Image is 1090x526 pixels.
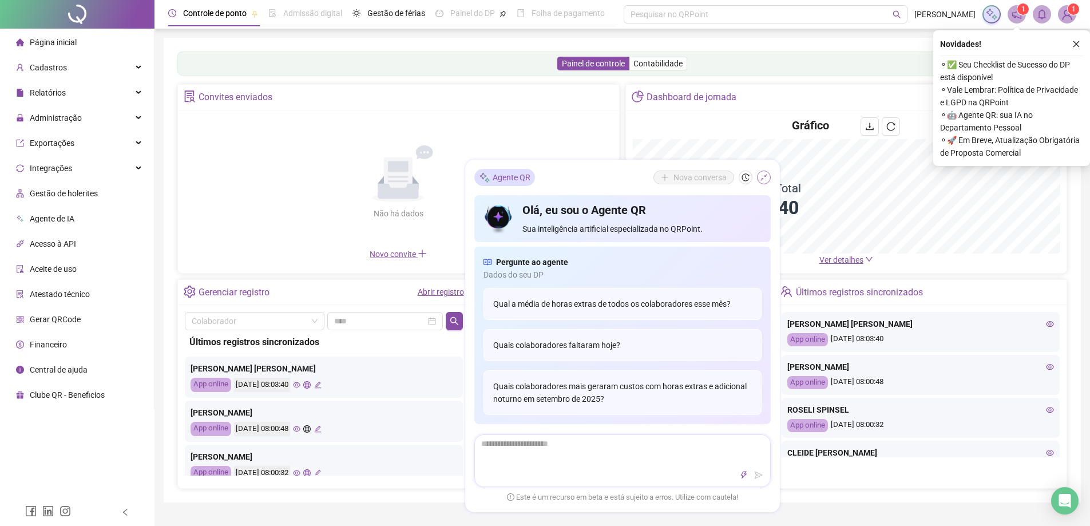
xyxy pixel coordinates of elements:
[314,425,322,433] span: edit
[30,189,98,198] span: Gestão de holerites
[30,340,67,349] span: Financeiro
[1046,320,1054,328] span: eye
[346,207,451,220] div: Não há dados
[562,59,625,68] span: Painel de controle
[787,361,1054,373] div: [PERSON_NAME]
[737,468,751,482] button: thunderbolt
[1059,6,1076,23] img: 39862
[435,9,443,17] span: dashboard
[940,109,1083,134] span: ⚬ 🤖 Agente QR: sua IA no Departamento Pessoal
[234,422,290,436] div: [DATE] 08:00:48
[16,290,24,298] span: solution
[1068,3,1079,15] sup: Atualize o seu contato no menu Meus Dados
[60,505,71,517] span: instagram
[16,341,24,349] span: dollar
[532,9,605,18] span: Folha de pagamento
[740,471,748,479] span: thunderbolt
[30,390,105,400] span: Clube QR - Beneficios
[1017,3,1029,15] sup: 1
[787,446,1054,459] div: CLEIDE [PERSON_NAME]
[787,419,828,432] div: App online
[314,469,322,477] span: edit
[30,113,82,122] span: Administração
[234,378,290,392] div: [DATE] 08:03:40
[30,214,74,223] span: Agente de IA
[42,505,54,517] span: linkedin
[483,268,762,281] span: Dados do seu DP
[121,508,129,516] span: left
[1046,449,1054,457] span: eye
[16,391,24,399] span: gift
[30,38,77,47] span: Página inicial
[985,8,998,21] img: sparkle-icon.fc2bf0ac1784a2077858766a79e2daf3.svg
[796,283,923,302] div: Últimos registros sincronizados
[787,318,1054,330] div: [PERSON_NAME] [PERSON_NAME]
[496,256,568,268] span: Pergunte ao agente
[483,329,762,361] div: Quais colaboradores faltaram hoje?
[500,10,506,17] span: pushpin
[16,240,24,248] span: api
[30,88,66,97] span: Relatórios
[191,466,231,480] div: App online
[191,406,457,419] div: [PERSON_NAME]
[507,493,514,500] span: exclamation-circle
[1046,363,1054,371] span: eye
[787,333,1054,346] div: [DATE] 08:03:40
[268,9,276,17] span: file-done
[1037,9,1047,19] span: bell
[886,122,895,131] span: reload
[30,239,76,248] span: Acesso à API
[418,249,427,258] span: plus
[940,58,1083,84] span: ⚬ ✅ Seu Checklist de Sucesso do DP está disponível
[483,202,514,235] img: icon
[1046,406,1054,414] span: eye
[293,469,300,477] span: eye
[168,9,176,17] span: clock-circle
[1021,5,1025,13] span: 1
[1072,40,1080,48] span: close
[191,450,457,463] div: [PERSON_NAME]
[418,287,464,296] a: Abrir registro
[787,376,828,389] div: App online
[16,64,24,72] span: user-add
[16,139,24,147] span: export
[819,255,873,264] a: Ver detalhes down
[191,362,457,375] div: [PERSON_NAME] [PERSON_NAME]
[787,404,1054,416] div: ROSELI SPINSEL
[1012,9,1022,19] span: notification
[653,171,734,184] button: Nova conversa
[184,90,196,102] span: solution
[16,189,24,197] span: apartment
[184,286,196,298] span: setting
[191,378,231,392] div: App online
[283,9,342,18] span: Admissão digital
[16,114,24,122] span: lock
[787,419,1054,432] div: [DATE] 08:00:32
[16,38,24,46] span: home
[474,169,535,186] div: Agente QR
[293,425,300,433] span: eye
[632,90,644,102] span: pie-chart
[16,265,24,273] span: audit
[483,256,492,268] span: read
[189,335,458,349] div: Últimos registros sincronizados
[16,89,24,97] span: file
[450,9,495,18] span: Painel do DP
[792,117,829,133] h4: Gráfico
[30,63,67,72] span: Cadastros
[647,88,736,107] div: Dashboard de jornada
[303,469,311,477] span: global
[522,202,761,218] h4: Olá, eu sou o Agente QR
[787,376,1054,389] div: [DATE] 08:00:48
[367,9,425,18] span: Gestão de férias
[25,505,37,517] span: facebook
[507,492,738,503] span: Este é um recurso em beta e está sujeito a erros. Utilize com cautela!
[30,139,74,148] span: Exportações
[199,283,269,302] div: Gerenciar registro
[450,317,459,326] span: search
[752,468,766,482] button: send
[483,370,762,415] div: Quais colaboradores mais geraram custos com horas extras e adicional noturno em setembro de 2025?
[940,134,1083,159] span: ⚬ 🚀 Em Breve, Atualização Obrigatória de Proposta Comercial
[893,10,901,19] span: search
[30,365,88,374] span: Central de ajuda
